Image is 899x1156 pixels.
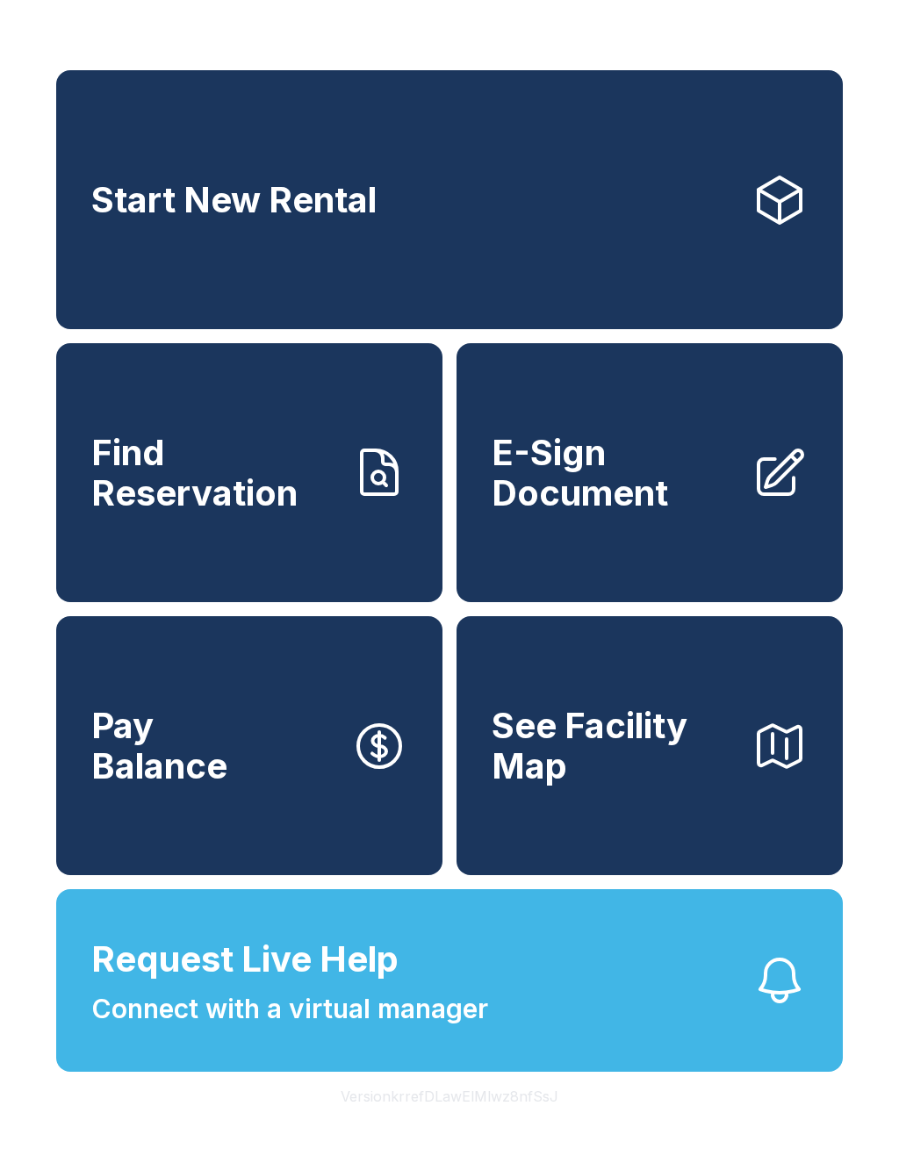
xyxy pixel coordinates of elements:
[56,343,442,602] a: Find Reservation
[56,616,442,875] button: PayBalance
[91,933,399,986] span: Request Live Help
[327,1072,572,1121] button: VersionkrrefDLawElMlwz8nfSsJ
[457,343,843,602] a: E-Sign Document
[492,433,737,513] span: E-Sign Document
[492,706,737,786] span: See Facility Map
[91,433,337,513] span: Find Reservation
[56,889,843,1072] button: Request Live HelpConnect with a virtual manager
[91,706,227,786] span: Pay Balance
[457,616,843,875] button: See Facility Map
[91,180,377,220] span: Start New Rental
[56,70,843,329] a: Start New Rental
[91,989,488,1029] span: Connect with a virtual manager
